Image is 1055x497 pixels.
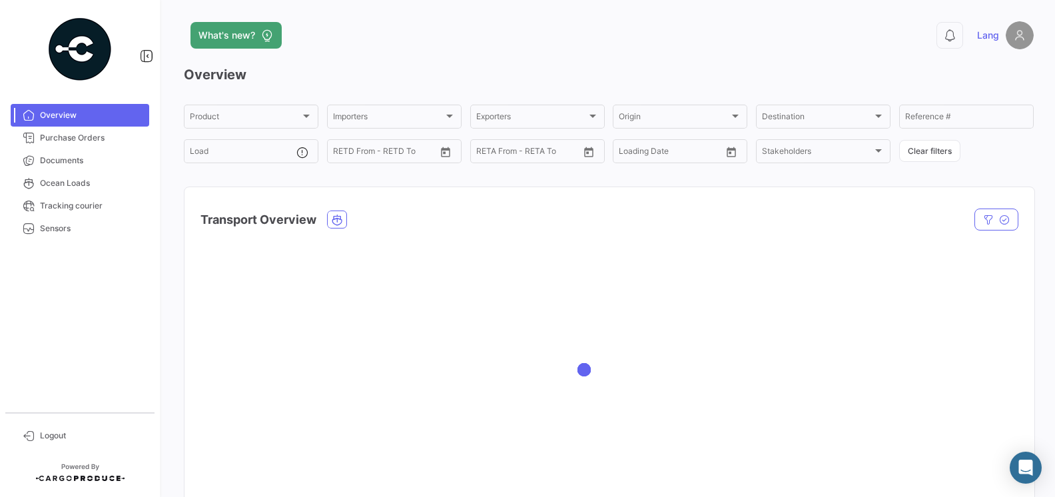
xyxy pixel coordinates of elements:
[333,149,352,158] input: From
[40,109,144,121] span: Overview
[436,142,456,162] button: Open calendar
[11,149,149,172] a: Documents
[476,149,495,158] input: From
[619,149,637,158] input: From
[190,114,300,123] span: Product
[899,140,960,162] button: Clear filters
[190,22,282,49] button: What's new?
[40,200,144,212] span: Tracking courier
[333,114,444,123] span: Importers
[198,29,255,42] span: What's new?
[40,132,144,144] span: Purchase Orders
[1006,21,1034,49] img: placeholder-user.png
[762,149,873,158] span: Stakeholders
[40,223,144,235] span: Sensors
[762,114,873,123] span: Destination
[200,211,316,229] h4: Transport Overview
[361,149,410,158] input: To
[11,104,149,127] a: Overview
[504,149,553,158] input: To
[619,114,729,123] span: Origin
[476,114,587,123] span: Exporters
[40,177,144,189] span: Ocean Loads
[40,155,144,167] span: Documents
[977,29,999,42] span: Lang
[328,211,346,228] button: Ocean
[647,149,695,158] input: To
[40,430,144,442] span: Logout
[184,65,1034,84] h3: Overview
[11,217,149,240] a: Sensors
[11,172,149,195] a: Ocean Loads
[47,16,113,83] img: powered-by.png
[1010,452,1042,484] div: Abrir Intercom Messenger
[11,127,149,149] a: Purchase Orders
[721,142,741,162] button: Open calendar
[11,195,149,217] a: Tracking courier
[579,142,599,162] button: Open calendar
